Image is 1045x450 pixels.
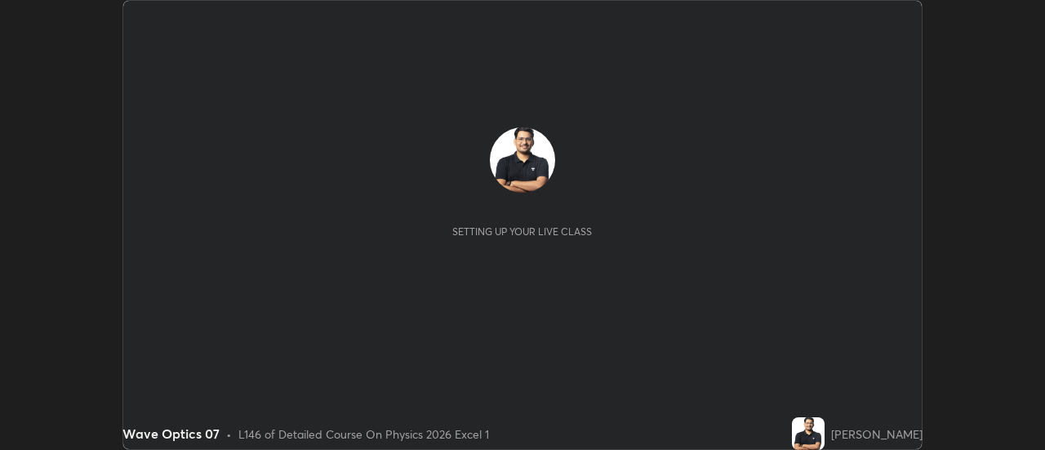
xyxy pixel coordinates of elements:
div: Setting up your live class [452,225,592,238]
img: ceabdeb00eb74dbfa2d72374b0a91b33.jpg [490,127,555,193]
img: ceabdeb00eb74dbfa2d72374b0a91b33.jpg [792,417,825,450]
div: • [226,425,232,443]
div: [PERSON_NAME] [831,425,923,443]
div: L146 of Detailed Course On Physics 2026 Excel 1 [238,425,489,443]
div: Wave Optics 07 [122,424,220,443]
